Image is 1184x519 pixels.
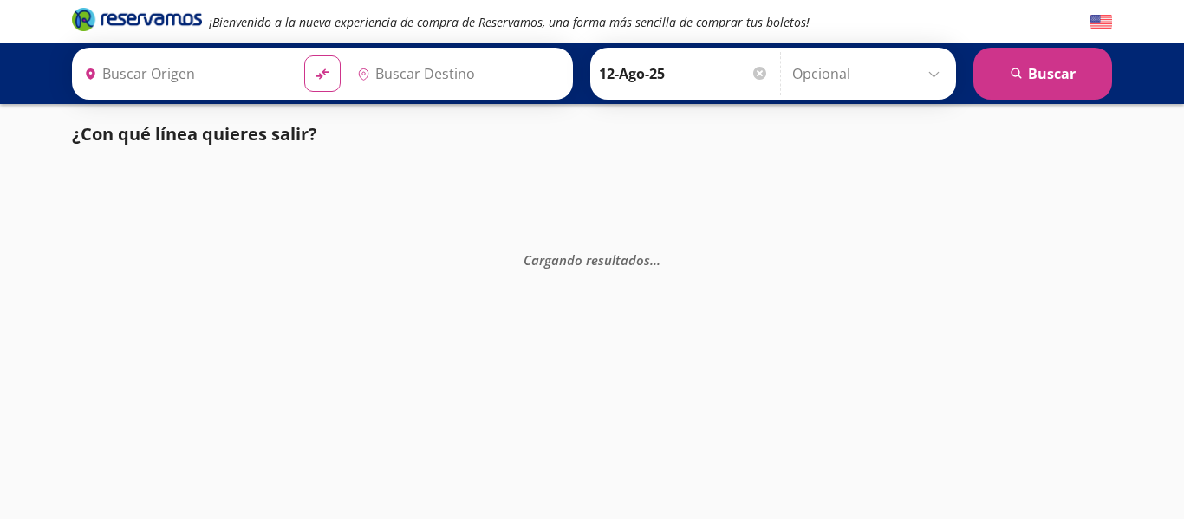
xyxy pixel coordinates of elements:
[72,6,202,37] a: Brand Logo
[657,250,660,268] span: .
[650,250,654,268] span: .
[350,52,563,95] input: Buscar Destino
[599,52,769,95] input: Elegir Fecha
[77,52,290,95] input: Buscar Origen
[973,48,1112,100] button: Buscar
[1090,11,1112,33] button: English
[792,52,947,95] input: Opcional
[72,121,317,147] p: ¿Con qué línea quieres salir?
[524,250,660,268] em: Cargando resultados
[209,14,810,30] em: ¡Bienvenido a la nueva experiencia de compra de Reservamos, una forma más sencilla de comprar tus...
[72,6,202,32] i: Brand Logo
[654,250,657,268] span: .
